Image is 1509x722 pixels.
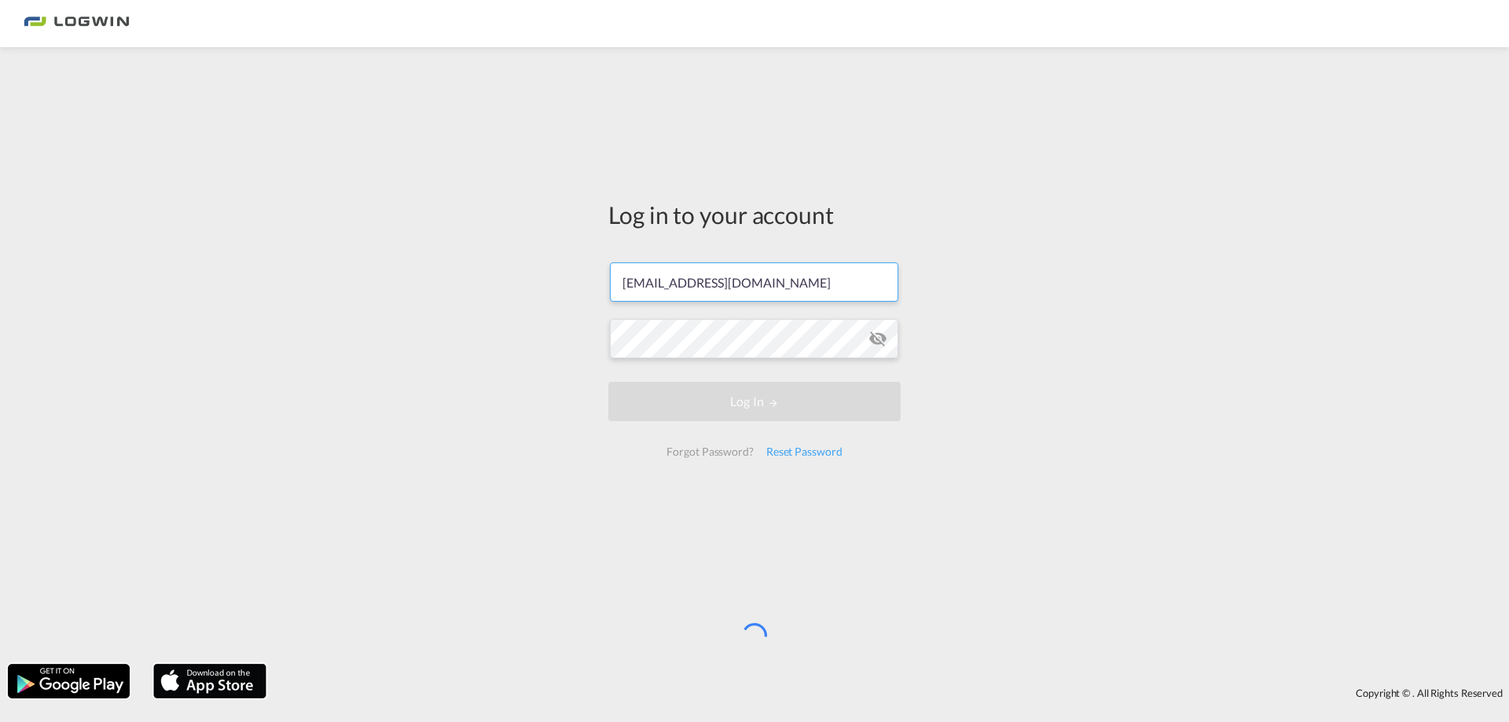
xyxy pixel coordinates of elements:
img: apple.png [152,662,268,700]
div: Copyright © . All Rights Reserved [274,680,1509,706]
md-icon: icon-eye-off [868,329,887,348]
div: Reset Password [760,438,849,466]
img: bc73a0e0d8c111efacd525e4c8ad7d32.png [24,6,130,42]
div: Log in to your account [608,198,901,231]
input: Enter email/phone number [610,262,898,302]
div: Forgot Password? [660,438,759,466]
img: google.png [6,662,131,700]
button: LOGIN [608,382,901,421]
